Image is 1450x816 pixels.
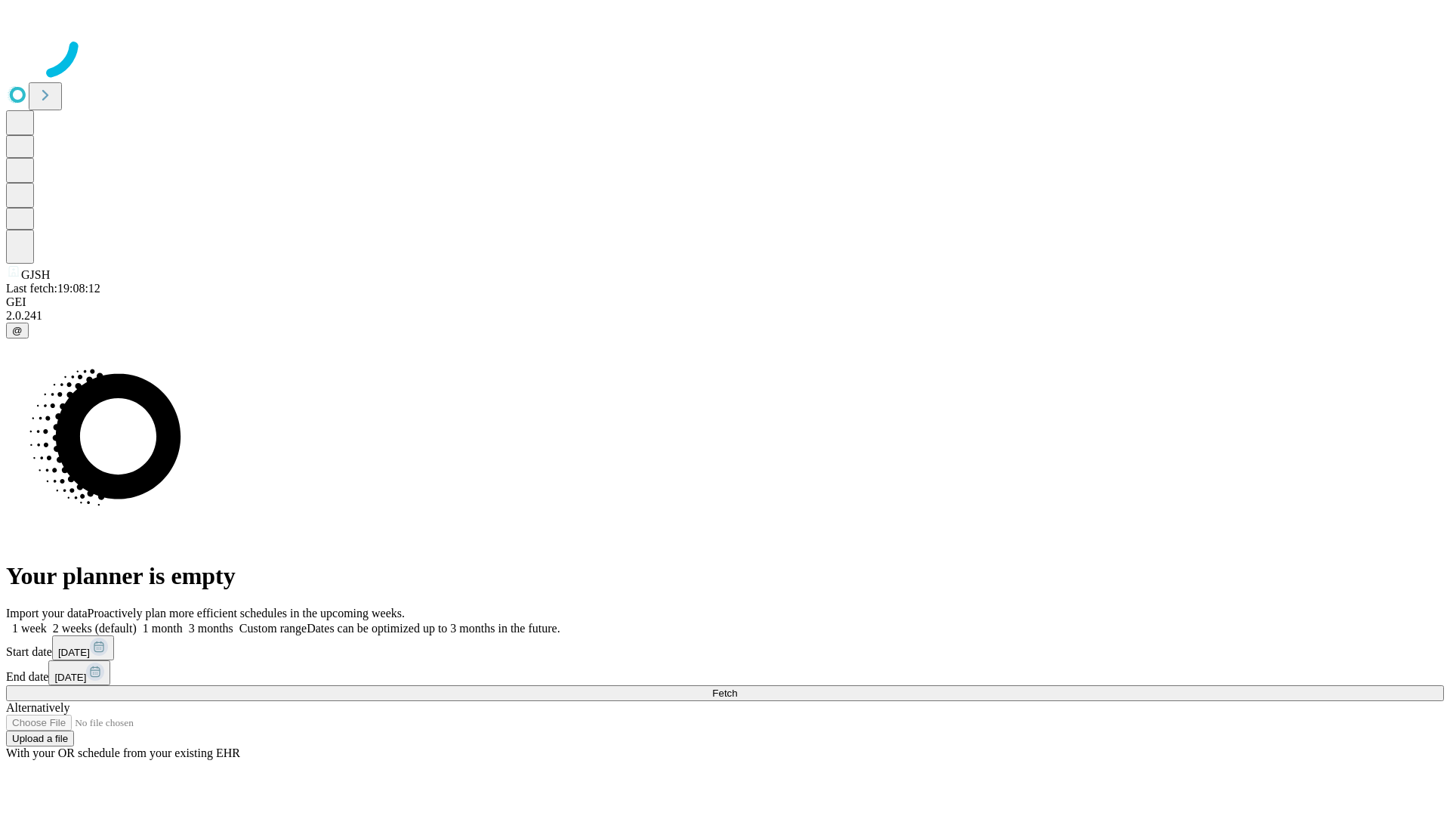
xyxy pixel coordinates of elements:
[6,295,1444,309] div: GEI
[54,672,86,683] span: [DATE]
[6,282,100,295] span: Last fetch: 19:08:12
[143,622,183,635] span: 1 month
[6,660,1444,685] div: End date
[48,660,110,685] button: [DATE]
[6,746,240,759] span: With your OR schedule from your existing EHR
[53,622,137,635] span: 2 weeks (default)
[58,647,90,658] span: [DATE]
[6,323,29,338] button: @
[88,607,405,620] span: Proactively plan more efficient schedules in the upcoming weeks.
[6,701,69,714] span: Alternatively
[6,685,1444,701] button: Fetch
[12,622,47,635] span: 1 week
[21,268,50,281] span: GJSH
[712,688,737,699] span: Fetch
[6,562,1444,590] h1: Your planner is empty
[12,325,23,336] span: @
[6,731,74,746] button: Upload a file
[307,622,560,635] span: Dates can be optimized up to 3 months in the future.
[6,635,1444,660] div: Start date
[189,622,233,635] span: 3 months
[6,309,1444,323] div: 2.0.241
[239,622,307,635] span: Custom range
[6,607,88,620] span: Import your data
[52,635,114,660] button: [DATE]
